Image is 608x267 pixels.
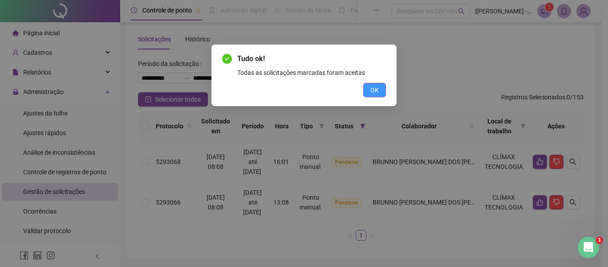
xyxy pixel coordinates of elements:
[237,53,386,64] span: Tudo ok!
[222,54,232,64] span: check-circle
[370,85,379,95] span: OK
[237,68,386,78] div: Todas as solicitações marcadas foram aceitas
[596,237,603,244] span: 1
[363,83,386,97] button: OK
[578,237,599,258] iframe: Intercom live chat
